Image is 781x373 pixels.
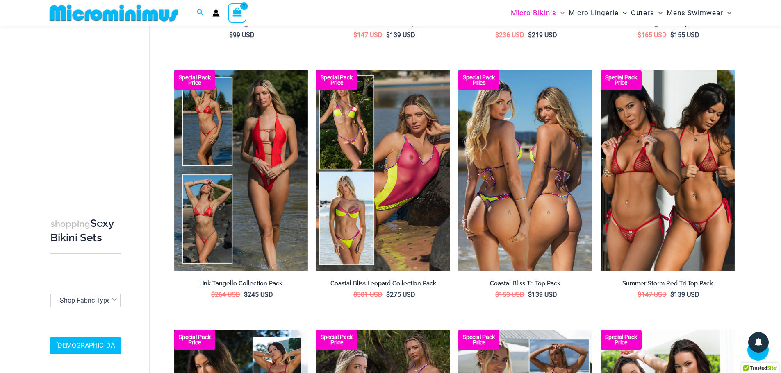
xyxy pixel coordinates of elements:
[601,75,642,86] b: Special Pack Price
[316,280,450,290] a: Coastal Bliss Leopard Collection Pack
[528,31,557,39] bdi: 219 USD
[51,294,120,307] span: - Shop Fabric Type
[528,291,557,298] bdi: 139 USD
[174,70,308,271] a: Collection Pack Collection Pack BCollection Pack B
[601,280,735,287] h2: Summer Storm Red Tri Top Pack
[528,31,532,39] span: $
[556,2,565,23] span: Menu Toggle
[495,291,499,298] span: $
[50,294,121,307] span: - Shop Fabric Type
[353,31,383,39] bdi: 147 USD
[601,335,642,345] b: Special Pack Price
[670,31,699,39] bdi: 155 USD
[174,70,308,271] img: Collection Pack
[511,2,556,23] span: Micro Bikinis
[229,31,255,39] bdi: 99 USD
[316,335,357,345] b: Special Pack Price
[509,2,567,23] a: Micro BikinisMenu ToggleMenu Toggle
[174,75,215,86] b: Special Pack Price
[458,70,592,271] img: Coastal Bliss Leopard Sunset Tri Top Pack B
[316,70,450,271] a: Coastal Bliss Leopard Sunset Collection Pack C Coastal Bliss Leopard Sunset Collection Pack BCoas...
[458,75,499,86] b: Special Pack Price
[353,31,357,39] span: $
[670,31,674,39] span: $
[638,291,667,298] bdi: 147 USD
[638,291,641,298] span: $
[458,280,592,287] h2: Coastal Bliss Tri Top Pack
[458,335,499,345] b: Special Pack Price
[174,280,308,290] a: Link Tangello Collection Pack
[654,2,663,23] span: Menu Toggle
[386,291,415,298] bdi: 275 USD
[211,291,215,298] span: $
[174,280,308,287] h2: Link Tangello Collection Pack
[316,70,450,271] img: Coastal Bliss Leopard Sunset Collection Pack C
[50,219,90,229] span: shopping
[665,2,733,23] a: Mens SwimwearMenu ToggleMenu Toggle
[50,27,124,191] iframe: TrustedSite Certified
[528,291,532,298] span: $
[601,70,735,271] img: Summer Storm Red Tri Top Pack F
[46,4,181,22] img: MM SHOP LOGO FLAT
[601,280,735,290] a: Summer Storm Red Tri Top Pack
[50,217,121,245] h3: Sexy Bikini Sets
[229,31,233,39] span: $
[631,2,654,23] span: Outers
[386,31,390,39] span: $
[667,2,723,23] span: Mens Swimwear
[50,337,121,368] a: [DEMOGRAPHIC_DATA] Sizing Guide
[244,291,248,298] span: $
[57,296,110,304] span: - Shop Fabric Type
[197,8,204,18] a: Search icon link
[316,75,357,86] b: Special Pack Price
[228,3,247,22] a: View Shopping Cart, 1 items
[174,335,215,345] b: Special Pack Price
[495,31,499,39] span: $
[316,280,450,287] h2: Coastal Bliss Leopard Collection Pack
[495,31,524,39] bdi: 236 USD
[386,31,415,39] bdi: 139 USD
[212,9,220,17] a: Account icon link
[353,291,383,298] bdi: 301 USD
[211,291,240,298] bdi: 264 USD
[619,2,627,23] span: Menu Toggle
[569,2,619,23] span: Micro Lingerie
[458,280,592,290] a: Coastal Bliss Tri Top Pack
[567,2,629,23] a: Micro LingerieMenu ToggleMenu Toggle
[495,291,524,298] bdi: 153 USD
[629,2,665,23] a: OutersMenu ToggleMenu Toggle
[244,291,273,298] bdi: 245 USD
[723,2,731,23] span: Menu Toggle
[508,1,735,25] nav: Site Navigation
[353,291,357,298] span: $
[386,291,390,298] span: $
[601,70,735,271] a: Summer Storm Red Tri Top Pack F Summer Storm Red Tri Top Pack BSummer Storm Red Tri Top Pack B
[458,70,592,271] a: Coastal Bliss Leopard Sunset Tri Top Pack Coastal Bliss Leopard Sunset Tri Top Pack BCoastal Blis...
[638,31,641,39] span: $
[638,31,667,39] bdi: 165 USD
[670,291,674,298] span: $
[670,291,699,298] bdi: 139 USD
